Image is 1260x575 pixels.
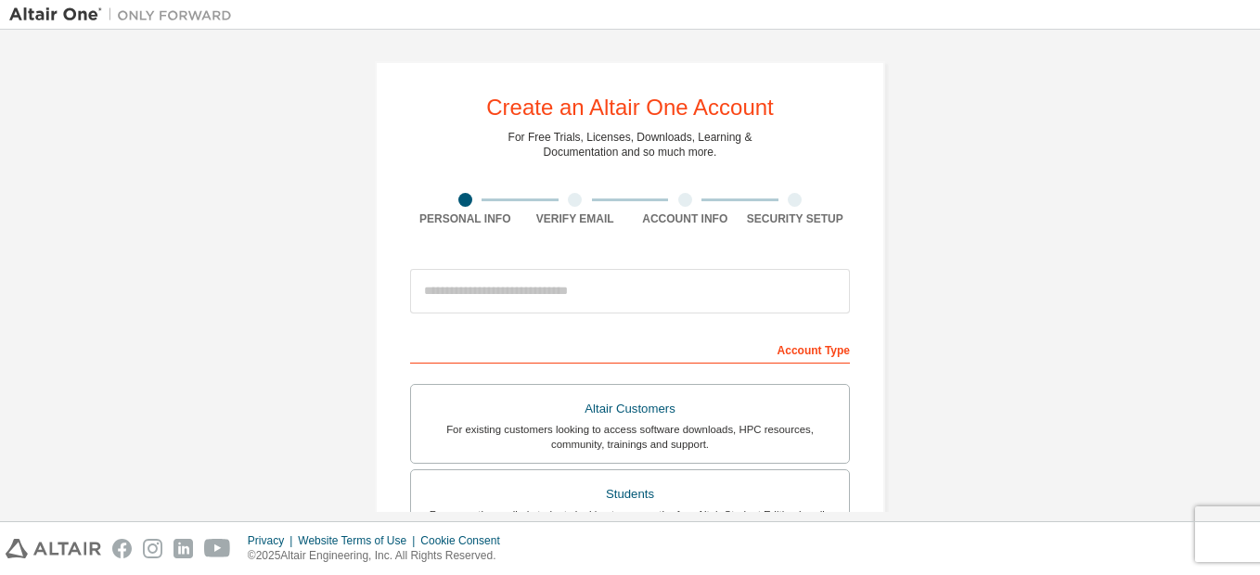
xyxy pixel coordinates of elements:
img: facebook.svg [112,539,132,558]
div: Cookie Consent [420,533,510,548]
div: Altair Customers [422,396,838,422]
img: Altair One [9,6,241,24]
img: altair_logo.svg [6,539,101,558]
div: Account Type [410,334,850,364]
img: youtube.svg [204,539,231,558]
div: Website Terms of Use [298,533,420,548]
div: Account Info [630,211,740,226]
div: For Free Trials, Licenses, Downloads, Learning & Documentation and so much more. [508,130,752,160]
div: Personal Info [410,211,521,226]
div: Students [422,481,838,507]
img: instagram.svg [143,539,162,558]
div: For currently enrolled students looking to access the free Altair Student Edition bundle and all ... [422,507,838,537]
div: For existing customers looking to access software downloads, HPC resources, community, trainings ... [422,422,838,452]
div: Security Setup [740,211,851,226]
div: Verify Email [521,211,631,226]
div: Create an Altair One Account [486,96,774,119]
p: © 2025 Altair Engineering, Inc. All Rights Reserved. [248,548,511,564]
div: Privacy [248,533,298,548]
img: linkedin.svg [174,539,193,558]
